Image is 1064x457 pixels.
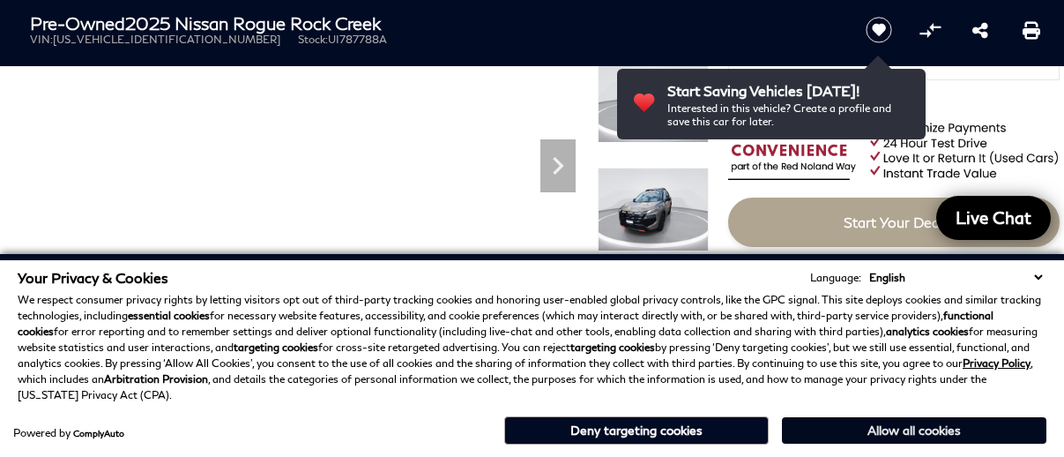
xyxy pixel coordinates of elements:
span: Your Privacy & Cookies [18,269,168,286]
strong: essential cookies [128,309,210,322]
a: ComplyAuto [73,428,124,438]
button: Save vehicle [859,16,898,44]
img: Used 2025 Baja Storm Metallic Nissan Rock Creek image 3 [598,168,709,251]
select: Language Select [865,269,1046,286]
button: Deny targeting cookies [504,416,769,445]
strong: targeting cookies [234,341,318,354]
button: Compare Vehicle [917,17,943,43]
span: UI787788A [328,33,387,46]
p: We respect consumer privacy rights by letting visitors opt out of third-party tracking cookies an... [18,292,1046,403]
a: Live Chat [936,196,1051,240]
span: [US_VEHICLE_IDENTIFICATION_NUMBER] [53,33,280,46]
span: Start Your Deal [844,214,943,230]
img: Used 2025 Baja Storm Metallic Nissan Rock Creek image 2 [598,59,709,143]
span: VIN: [30,33,53,46]
div: Powered by [13,428,124,438]
strong: Pre-Owned [30,12,125,34]
h1: 2025 Nissan Rogue Rock Creek [30,13,837,33]
span: Live Chat [947,206,1040,228]
strong: Arbitration Provision [104,372,208,386]
span: Stock: [298,33,328,46]
div: Next [540,139,576,192]
strong: analytics cookies [886,325,969,338]
a: Share this Pre-Owned 2025 Nissan Rogue Rock Creek [972,19,988,41]
a: Privacy Policy [963,356,1031,370]
strong: targeting cookies [570,341,655,354]
a: Start Your Deal [728,198,1060,247]
div: Language: [810,273,861,283]
a: Print this Pre-Owned 2025 Nissan Rogue Rock Creek [1023,19,1040,41]
button: Allow all cookies [782,417,1046,444]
